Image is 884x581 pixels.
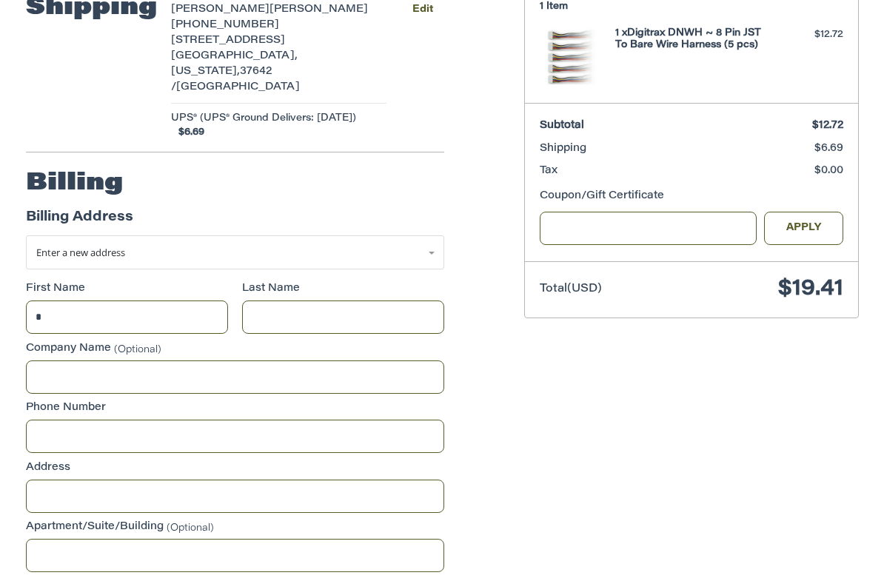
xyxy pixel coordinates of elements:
[242,281,444,297] label: Last Name
[26,169,123,198] h2: Billing
[171,20,279,30] span: [PHONE_NUMBER]
[269,4,368,15] span: [PERSON_NAME]
[540,144,586,154] span: Shipping
[171,51,298,61] span: [GEOGRAPHIC_DATA],
[540,121,584,131] span: Subtotal
[540,166,557,176] span: Tax
[171,125,204,140] span: $6.69
[171,111,356,126] span: UPS® (UPS® Ground Delivers: [DATE])
[171,4,269,15] span: [PERSON_NAME]
[167,523,214,533] small: (Optional)
[171,67,240,77] span: [US_STATE],
[176,82,300,93] span: [GEOGRAPHIC_DATA]
[540,189,843,204] div: Coupon/Gift Certificate
[540,212,757,245] input: Gift Certificate or Coupon Code
[26,235,445,269] a: Enter or select a different address
[778,278,843,300] span: $19.41
[814,166,843,176] span: $0.00
[615,27,763,52] h4: 1 x Digitrax DNWH ~ 8 Pin JST To Bare Wire Harness (5 pcs)
[36,246,125,259] span: Enter a new address
[114,344,161,354] small: (Optional)
[812,121,843,131] span: $12.72
[764,212,844,245] button: Apply
[26,460,445,476] label: Address
[767,27,843,42] div: $12.72
[26,341,445,357] label: Company Name
[26,520,445,535] label: Apartment/Suite/Building
[26,208,133,235] legend: Billing Address
[171,36,285,46] span: [STREET_ADDRESS]
[26,400,445,416] label: Phone Number
[540,283,602,295] span: Total (USD)
[26,281,228,297] label: First Name
[814,144,843,154] span: $6.69
[540,1,843,13] h3: 1 Item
